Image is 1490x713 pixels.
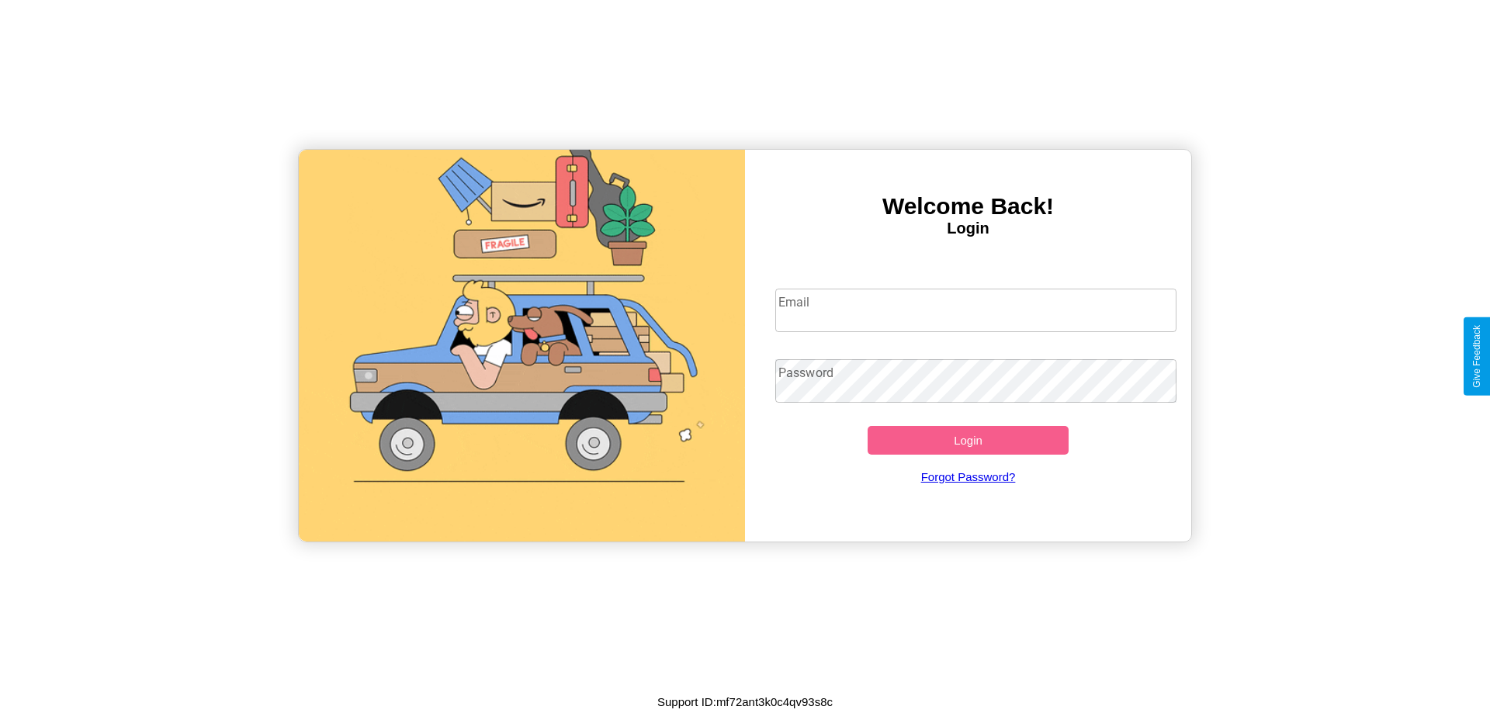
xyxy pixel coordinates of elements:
[299,150,745,542] img: gif
[745,193,1191,220] h3: Welcome Back!
[768,455,1169,499] a: Forgot Password?
[745,220,1191,237] h4: Login
[1471,325,1482,388] div: Give Feedback
[868,426,1069,455] button: Login
[657,691,833,712] p: Support ID: mf72ant3k0c4qv93s8c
